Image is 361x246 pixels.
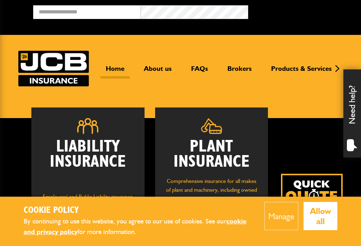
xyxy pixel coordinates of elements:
[281,174,343,235] img: Quick Quote
[304,202,338,230] button: Allow all
[100,64,130,79] a: Home
[24,205,254,216] h2: Cookie Policy
[248,5,356,16] button: Broker Login
[166,139,257,170] h2: Plant Insurance
[18,51,89,86] a: JCB Insurance Services
[281,174,343,235] a: Get your insurance quote isn just 2-minutes
[222,64,257,79] a: Brokers
[18,51,89,86] img: JCB Insurance Services logo
[186,64,213,79] a: FAQs
[266,64,337,79] a: Products & Services
[139,64,177,79] a: About us
[343,69,361,158] div: Need help?
[42,139,134,185] h2: Liability Insurance
[166,177,257,222] p: Comprehensive insurance for all makes of plant and machinery, including owned and hired in equipm...
[264,202,298,230] button: Manage
[24,216,254,238] p: By continuing to use this website, you agree to our use of cookies. See our for more information.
